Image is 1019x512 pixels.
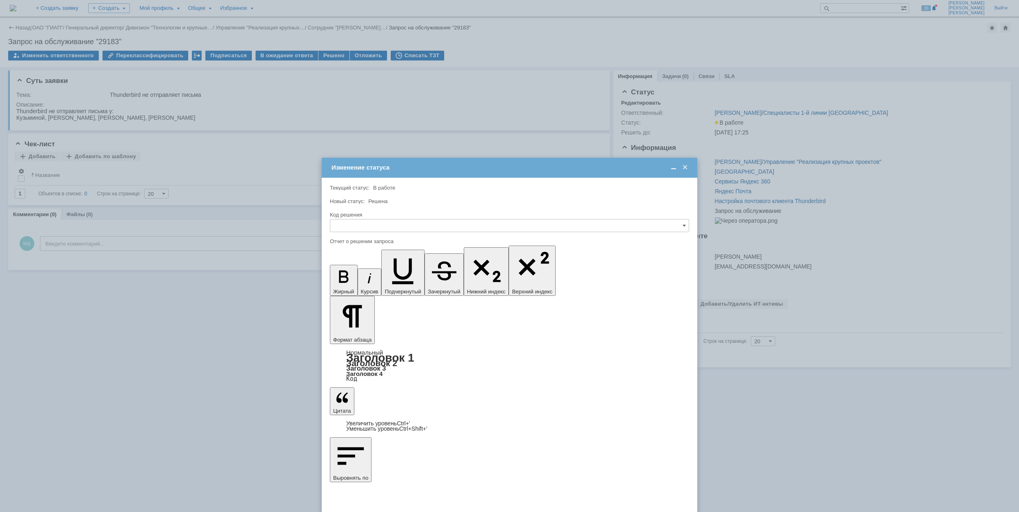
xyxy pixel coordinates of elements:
span: Решена [368,198,387,204]
span: Подчеркнутый [385,288,421,295]
div: Изменение статуса [332,164,689,171]
span: Нижний индекс [467,288,506,295]
span: Верхний индекс [512,288,552,295]
span: Ctrl+Shift+' [399,425,427,432]
a: Заголовок 1 [346,351,414,364]
span: Формат абзаца [333,337,372,343]
button: Верхний индекс [509,246,556,296]
span: Цитата [333,408,351,414]
button: Жирный [330,265,358,296]
span: В работе [373,185,395,191]
button: Формат абзаца [330,296,375,344]
span: Выровнять по [333,475,368,481]
span: Свернуть (Ctrl + M) [670,164,678,171]
a: Заголовок 4 [346,370,383,377]
a: Заголовок 2 [346,358,397,368]
button: Подчеркнутый [381,250,424,296]
label: Новый статус: [330,198,365,204]
span: Зачеркнутый [428,288,461,295]
button: Курсив [358,268,382,296]
a: Increase [346,420,410,427]
span: Жирный [333,288,354,295]
button: Выровнять по [330,437,372,482]
div: Цитата [330,421,689,432]
button: Нижний индекс [464,247,509,296]
label: Текущий статус: [330,185,369,191]
a: Заголовок 3 [346,364,386,372]
span: Закрыть [681,164,689,171]
button: Зачеркнутый [425,253,464,296]
span: Курсив [361,288,378,295]
div: Отчет о решении запроса [330,239,687,244]
a: Decrease [346,425,427,432]
a: Код [346,375,357,382]
div: Формат абзаца [330,350,689,382]
span: Ctrl+' [397,420,410,427]
button: Цитата [330,387,354,415]
a: Нормальный [346,349,383,356]
div: Код решения [330,212,687,217]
